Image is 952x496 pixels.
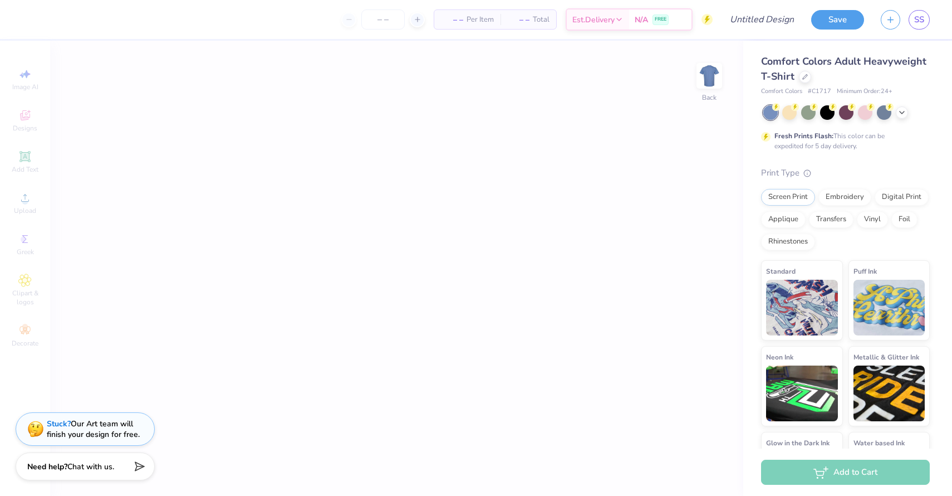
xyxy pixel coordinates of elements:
strong: Need help? [27,461,67,472]
span: Standard [766,265,796,277]
span: # C1717 [808,87,831,96]
a: SS [909,10,930,30]
strong: Fresh Prints Flash: [774,132,833,140]
div: Our Art team will finish your design for free. [47,419,140,440]
div: Applique [761,211,806,228]
div: Screen Print [761,189,815,206]
img: Puff Ink [853,280,925,335]
div: Print Type [761,167,930,179]
span: Water based Ink [853,437,905,449]
img: Back [698,65,720,87]
span: Est. Delivery [572,14,615,26]
span: FREE [655,16,666,23]
div: Transfers [809,211,853,228]
div: Foil [891,211,917,228]
input: Untitled Design [721,8,803,31]
span: Minimum Order: 24 + [837,87,892,96]
div: This color can be expedited for 5 day delivery. [774,131,911,151]
span: Puff Ink [853,265,877,277]
span: Total [533,14,549,26]
div: Digital Print [875,189,929,206]
strong: Stuck? [47,419,71,429]
input: – – [361,9,405,30]
span: SS [914,13,924,26]
img: Standard [766,280,838,335]
img: Metallic & Glitter Ink [853,366,925,421]
div: Embroidery [818,189,871,206]
span: Per Item [467,14,494,26]
span: Comfort Colors [761,87,802,96]
span: Chat with us. [67,461,114,472]
span: Glow in the Dark Ink [766,437,830,449]
span: Neon Ink [766,351,793,363]
span: – – [441,14,463,26]
span: – – [507,14,529,26]
div: Back [702,93,717,103]
img: Neon Ink [766,366,838,421]
div: Rhinestones [761,234,815,250]
span: N/A [635,14,648,26]
button: Save [811,10,864,30]
span: Metallic & Glitter Ink [853,351,919,363]
div: Vinyl [857,211,888,228]
span: Comfort Colors Adult Heavyweight T-Shirt [761,55,926,83]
